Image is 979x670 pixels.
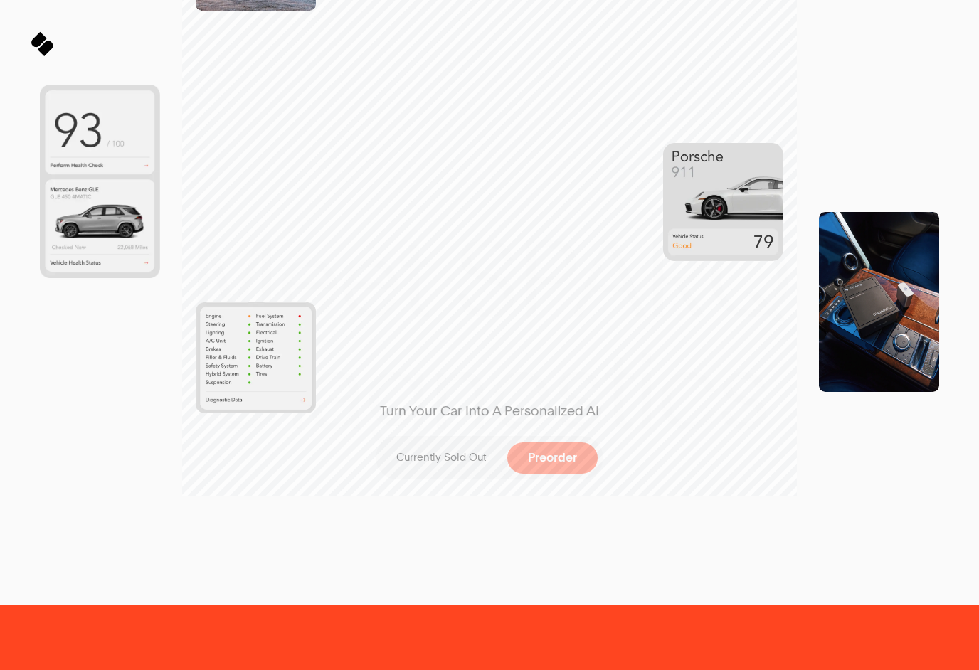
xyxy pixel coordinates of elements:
[396,450,486,465] p: Currently Sold Out
[355,402,624,420] span: Turn Your Car Into A Personalized AI
[663,143,783,261] img: Vehicle Health Status
[40,85,160,278] img: Homescreen of SPARQ App. Consist of Vehilce Health Score and Overview of the Users Vehicle
[196,302,316,413] img: System Health Status of Cars in the SPARQ App
[819,212,939,392] img: Interior product shot of SPARQ Diagnostics with Packaging
[507,442,598,474] button: Preorder
[380,402,599,420] span: Turn Your Car Into A Personalized AI
[528,452,577,464] span: Preorder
